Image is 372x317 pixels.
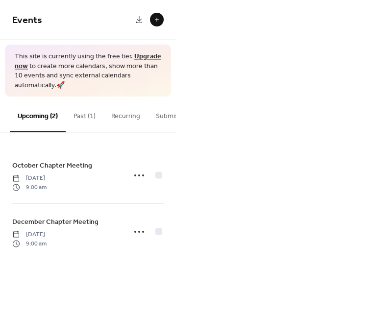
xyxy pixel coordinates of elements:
span: [DATE] [12,174,47,183]
span: October Chapter Meeting [12,161,92,171]
span: This site is currently using the free tier. to create more calendars, show more than 10 events an... [15,52,161,90]
button: Recurring [103,97,148,131]
span: 9:00 am [12,239,47,248]
button: Submissions [148,97,202,131]
a: Upgrade now [15,50,161,73]
button: Upcoming (2) [10,97,66,132]
a: December Chapter Meeting [12,216,99,227]
span: 9:00 am [12,183,47,192]
button: Past (1) [66,97,103,131]
span: December Chapter Meeting [12,217,99,227]
a: October Chapter Meeting [12,160,92,171]
span: Events [12,11,42,30]
span: [DATE] [12,230,47,239]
